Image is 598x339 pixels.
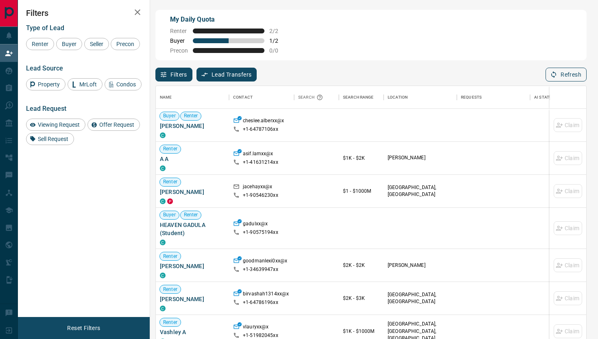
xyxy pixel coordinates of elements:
span: Renter [160,178,181,185]
span: Renter [181,211,201,218]
button: Lead Transfers [196,68,257,81]
p: vlauryxx@x [243,324,268,332]
span: Lead Source [26,64,63,72]
p: $1K - $1000M [343,328,380,335]
span: Vashley A [160,328,225,336]
p: +1- 90546230xx [243,192,278,199]
p: [GEOGRAPHIC_DATA], [GEOGRAPHIC_DATA] [388,184,453,198]
div: Search [298,86,325,109]
span: Buyer [170,37,188,44]
span: Precon [170,47,188,54]
div: MrLoft [68,78,103,90]
p: +1- 51982045xx [243,332,278,339]
p: cheslee.alberxx@x [243,117,284,126]
span: MrLoft [76,81,100,88]
div: AI Status [534,86,554,109]
div: condos.ca [160,240,166,245]
span: A A [160,155,225,163]
span: Seller [87,41,106,47]
span: Buyer [160,211,179,218]
span: 1 / 2 [269,37,287,44]
p: jacehayxx@x [243,183,272,192]
button: Refresh [546,68,587,81]
span: Lead Request [26,105,66,112]
span: [PERSON_NAME] [160,295,225,303]
p: gadulxx@x [243,220,268,229]
div: condos.ca [160,198,166,204]
div: condos.ca [160,165,166,171]
span: Precon [113,41,137,47]
div: Contact [233,86,253,109]
span: Type of Lead [26,24,64,32]
div: condos.ca [160,273,166,278]
div: Offer Request [87,119,140,131]
div: Requests [457,86,530,109]
div: condos.ca [160,306,166,311]
span: Viewing Request [35,121,83,128]
span: Renter [181,112,201,119]
div: Requests [461,86,482,109]
div: Condos [105,78,142,90]
p: [PERSON_NAME] [388,262,453,269]
div: Precon [111,38,140,50]
div: Name [160,86,172,109]
span: [PERSON_NAME] [160,188,225,196]
span: 0 / 0 [269,47,287,54]
span: Condos [113,81,139,88]
span: [PERSON_NAME] [160,262,225,270]
span: Offer Request [96,121,137,128]
p: $1 - $1000M [343,187,380,195]
span: 2 / 2 [269,28,287,34]
div: Location [388,86,408,109]
div: Search Range [339,86,384,109]
p: [GEOGRAPHIC_DATA], [GEOGRAPHIC_DATA] [388,291,453,305]
div: Property [26,78,65,90]
span: Property [35,81,63,88]
div: condos.ca [160,132,166,138]
p: +1- 41631214xx [243,159,278,166]
span: Renter [29,41,51,47]
span: Renter [160,253,181,260]
div: property.ca [167,198,173,204]
span: Renter [160,286,181,293]
p: goodmanlexi0xx@x [243,258,287,266]
p: +1- 64787106xx [243,126,278,133]
div: Buyer [56,38,82,50]
p: asif.lamxx@x [243,150,273,159]
p: $1K - $2K [343,154,380,162]
span: Renter [160,145,181,152]
span: Buyer [59,41,79,47]
span: [PERSON_NAME] [160,122,225,130]
h2: Filters [26,8,142,18]
p: $2K - $2K [343,262,380,269]
span: HEAVEN GADULA (Student) [160,221,225,237]
div: Viewing Request [26,119,85,131]
p: [PERSON_NAME] [388,154,453,161]
p: My Daily Quota [170,15,287,24]
div: Location [384,86,457,109]
p: +1- 90575194xx [243,229,278,236]
button: Filters [155,68,192,81]
p: +1- 64786196xx [243,299,278,306]
p: birvashah1314xx@x [243,291,289,299]
button: Reset Filters [62,321,105,335]
span: Sell Request [35,136,71,142]
div: Search Range [343,86,374,109]
div: Seller [84,38,109,50]
div: Renter [26,38,54,50]
p: +1- 34639947xx [243,266,278,273]
span: Renter [170,28,188,34]
div: Name [156,86,229,109]
p: $2K - $3K [343,295,380,302]
div: Contact [229,86,294,109]
span: Buyer [160,112,179,119]
span: Renter [160,319,181,326]
div: Sell Request [26,133,74,145]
